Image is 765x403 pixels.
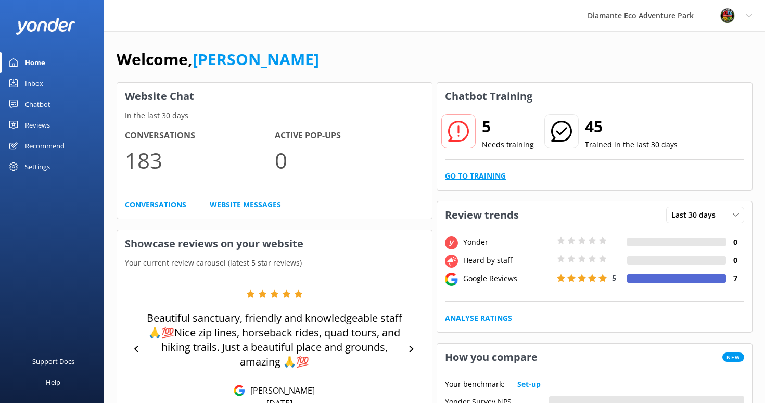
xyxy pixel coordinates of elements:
[722,352,744,362] span: New
[612,273,616,283] span: 5
[726,236,744,248] h4: 0
[25,115,50,135] div: Reviews
[726,273,744,284] h4: 7
[437,83,540,110] h3: Chatbot Training
[720,8,735,23] img: 831-1756915225.png
[445,379,505,390] p: Your benchmark:
[482,114,534,139] h2: 5
[117,83,432,110] h3: Website Chat
[25,52,45,73] div: Home
[234,385,245,396] img: Google Reviews
[461,236,554,248] div: Yonder
[117,110,432,121] p: In the last 30 days
[517,379,541,390] a: Set-up
[125,199,186,210] a: Conversations
[117,257,432,269] p: Your current review carousel (latest 5 star reviews)
[117,47,319,72] h1: Welcome,
[671,209,722,221] span: Last 30 days
[25,135,65,156] div: Recommend
[461,273,554,284] div: Google Reviews
[245,385,315,396] p: [PERSON_NAME]
[210,199,281,210] a: Website Messages
[585,114,678,139] h2: 45
[275,129,425,143] h4: Active Pop-ups
[125,129,275,143] h4: Conversations
[482,139,534,150] p: Needs training
[193,48,319,70] a: [PERSON_NAME]
[145,311,404,369] p: Beautiful sanctuary, friendly and knowledgeable staff🙏💯Nice zip lines, horseback rides, quad tour...
[437,201,527,229] h3: Review trends
[445,312,512,324] a: Analyse Ratings
[117,230,432,257] h3: Showcase reviews on your website
[275,143,425,178] p: 0
[25,94,50,115] div: Chatbot
[46,372,60,393] div: Help
[585,139,678,150] p: Trained in the last 30 days
[437,344,545,371] h3: How you compare
[125,143,275,178] p: 183
[445,170,506,182] a: Go to Training
[726,255,744,266] h4: 0
[32,351,74,372] div: Support Docs
[25,73,43,94] div: Inbox
[16,18,75,35] img: yonder-white-logo.png
[25,156,50,177] div: Settings
[461,255,554,266] div: Heard by staff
